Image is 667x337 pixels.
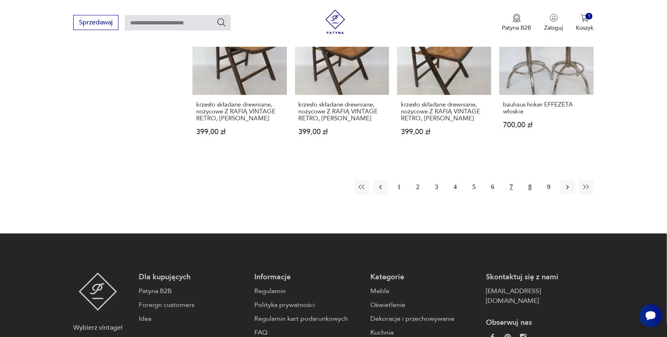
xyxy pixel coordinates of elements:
[639,304,662,327] iframe: Smartsupp widget button
[586,13,593,20] div: 1
[370,314,478,324] a: Dekoracje i przechowywanie
[523,180,538,195] button: 8
[370,300,478,310] a: Oświetlenie
[139,300,246,310] a: Foreign customers
[196,102,283,122] h3: krzesło składane drewniane, nożycowe Z RAFIĄ VINTAGE RETRO, [PERSON_NAME]
[401,102,488,122] h3: krzesło składane drewniane, nożycowe Z RAFIĄ VINTAGE RETRO, [PERSON_NAME]
[411,180,425,195] button: 2
[503,102,590,115] h3: bauhaus hoker EFFEZETA włoskie
[255,273,362,283] p: Informacje
[73,15,118,30] button: Sprzedawaj
[486,287,593,306] a: [EMAIL_ADDRESS][DOMAIN_NAME]
[196,129,283,136] p: 399,00 zł
[370,287,478,296] a: Meble
[217,17,226,27] button: Szukaj
[545,14,563,32] button: Zaloguj
[73,20,118,26] a: Sprzedawaj
[255,314,362,324] a: Regulamin kart podarunkowych
[486,318,593,328] p: Obserwuj nas
[255,300,362,310] a: Polityka prywatności
[401,129,488,136] p: 399,00 zł
[299,129,385,136] p: 399,00 zł
[513,14,521,23] img: Ikona medalu
[192,1,286,152] a: krzesło składane drewniane, nożycowe Z RAFIĄ VINTAGE RETRO, MARCEL BREUERkrzesło składane drewnia...
[139,273,246,283] p: Dla kupujących
[542,180,556,195] button: 9
[139,314,246,324] a: Idea
[79,273,117,311] img: Patyna - sklep z meblami i dekoracjami vintage
[581,14,589,22] img: Ikona koszyka
[392,180,407,195] button: 1
[576,24,594,32] p: Koszyk
[499,1,593,152] a: bauhaus hoker EFFEZETA włoskiebauhaus hoker EFFEZETA włoskie700,00 zł
[397,1,491,152] a: krzesło składane drewniane, nożycowe Z RAFIĄ VINTAGE RETRO, MARCEL BREUERkrzesło składane drewnia...
[467,180,481,195] button: 5
[323,10,348,34] img: Patyna - sklep z meblami i dekoracjami vintage
[502,14,531,32] button: Patyna B2B
[299,102,385,122] h3: krzesło składane drewniane, nożycowe Z RAFIĄ VINTAGE RETRO, [PERSON_NAME]
[255,287,362,296] a: Regulamin
[502,14,531,32] a: Ikona medaluPatyna B2B
[503,122,590,129] p: 700,00 zł
[486,273,593,283] p: Skontaktuj się z nami
[502,24,531,32] p: Patyna B2B
[448,180,463,195] button: 4
[576,14,594,32] button: 1Koszyk
[550,14,558,22] img: Ikonka użytkownika
[139,287,246,296] a: Patyna B2B
[485,180,500,195] button: 6
[295,1,389,152] a: krzesło składane drewniane, nożycowe Z RAFIĄ VINTAGE RETRO, MARCEL BREUERkrzesło składane drewnia...
[370,273,478,283] p: Kategorie
[429,180,444,195] button: 3
[504,180,519,195] button: 7
[73,323,122,333] p: Wybierz vintage!
[545,24,563,32] p: Zaloguj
